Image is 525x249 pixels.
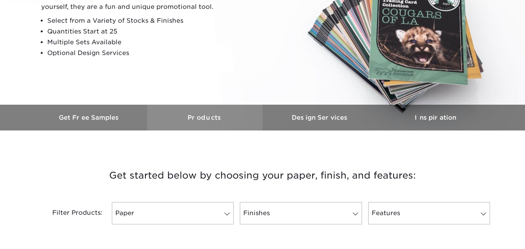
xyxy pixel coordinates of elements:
li: Multiple Sets Available [47,37,233,48]
h3: Get started below by choosing your paper, finish, and features: [38,158,487,193]
h3: Inspiration [378,114,493,121]
li: Quantities Start at 25 [47,26,233,37]
a: Get Free Samples [32,105,147,130]
a: Inspiration [378,105,493,130]
li: Optional Design Services [47,48,233,58]
h3: Products [147,114,262,121]
a: Paper [112,202,234,224]
div: Filter Products: [32,202,109,224]
a: Design Services [262,105,378,130]
a: Features [368,202,490,224]
h3: Design Services [262,114,378,121]
a: Products [147,105,262,130]
a: Finishes [240,202,362,224]
h3: Get Free Samples [32,114,147,121]
li: Select from a Variety of Stocks & Finishes [47,15,233,26]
